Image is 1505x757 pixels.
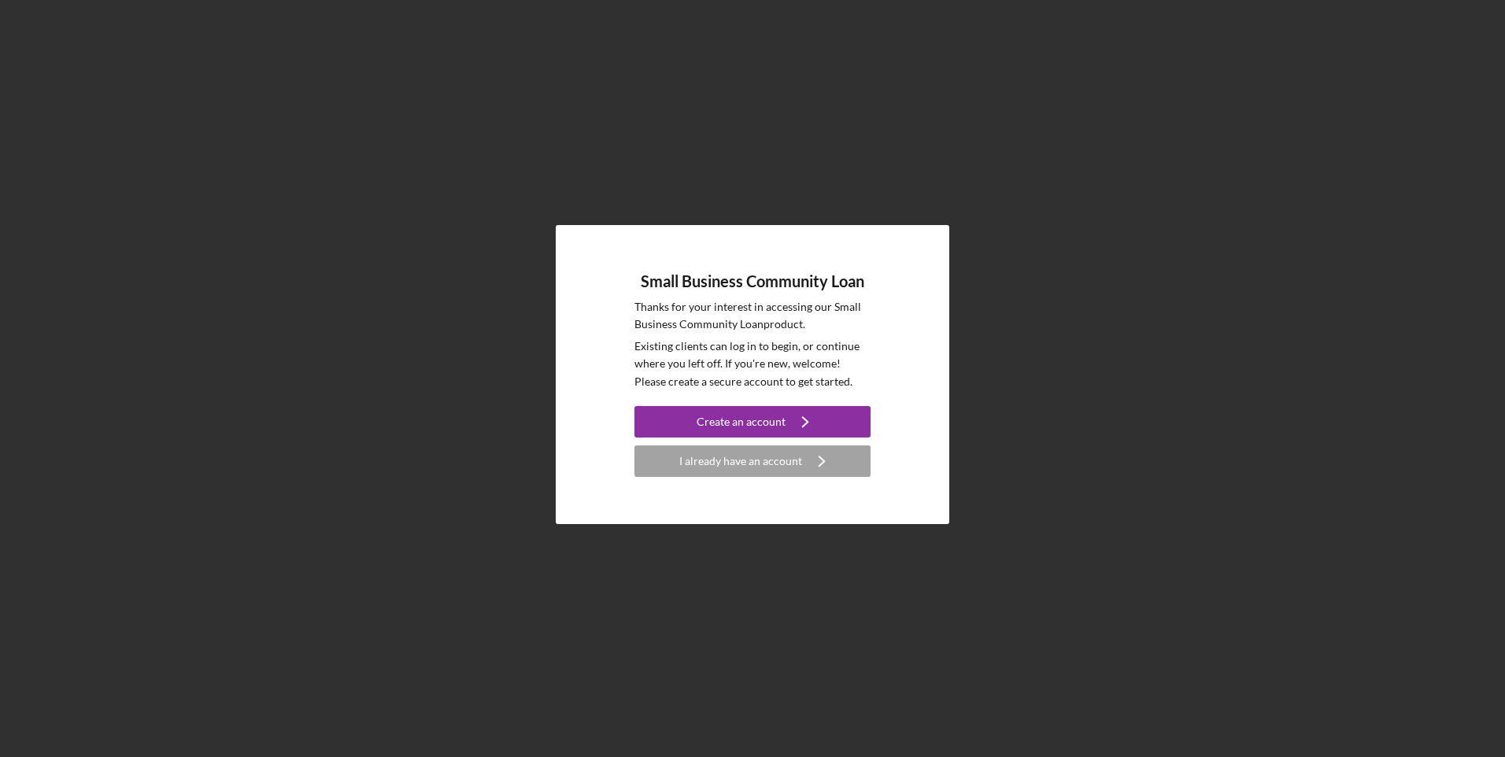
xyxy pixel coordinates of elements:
[634,406,871,438] button: Create an account
[641,272,864,290] h4: Small Business Community Loan
[697,406,786,438] div: Create an account
[634,445,871,477] button: I already have an account
[679,445,802,477] div: I already have an account
[634,338,871,390] p: Existing clients can log in to begin, or continue where you left off. If you're new, welcome! Ple...
[634,298,871,334] p: Thanks for your interest in accessing our Small Business Community Loan product.
[634,406,871,441] a: Create an account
